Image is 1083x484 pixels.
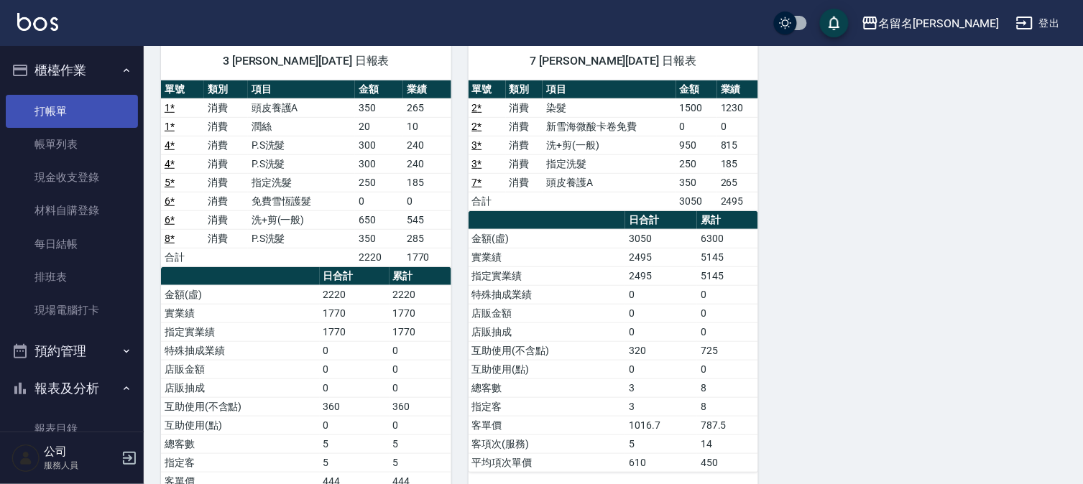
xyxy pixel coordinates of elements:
[390,453,451,472] td: 5
[625,434,697,453] td: 5
[403,136,451,154] td: 240
[469,80,759,211] table: a dense table
[697,266,758,285] td: 5145
[625,285,697,304] td: 0
[355,117,403,136] td: 20
[625,453,697,472] td: 610
[204,98,247,117] td: 消費
[543,117,676,136] td: 新雪海微酸卡卷免費
[390,360,451,378] td: 0
[248,80,355,99] th: 項目
[697,341,758,360] td: 725
[320,341,390,360] td: 0
[320,434,390,453] td: 5
[543,173,676,192] td: 頭皮養護A
[506,117,543,136] td: 消費
[204,229,247,248] td: 消費
[390,434,451,453] td: 5
[717,154,758,173] td: 185
[204,117,247,136] td: 消費
[543,154,676,173] td: 指定洗髮
[469,285,626,304] td: 特殊抽成業績
[11,444,40,473] img: Person
[676,154,717,173] td: 250
[161,285,320,304] td: 金額(虛)
[44,445,117,459] h5: 公司
[676,80,717,99] th: 金額
[355,80,403,99] th: 金額
[469,322,626,341] td: 店販抽成
[355,248,403,266] td: 2220
[320,285,390,304] td: 2220
[506,80,543,99] th: 類別
[625,397,697,416] td: 3
[697,434,758,453] td: 14
[204,136,247,154] td: 消費
[697,453,758,472] td: 450
[403,154,451,173] td: 240
[161,434,320,453] td: 總客數
[543,136,676,154] td: 洗+剪(一般)
[697,416,758,434] td: 787.5
[355,136,403,154] td: 300
[320,378,390,397] td: 0
[390,341,451,360] td: 0
[178,54,434,68] span: 3 [PERSON_NAME][DATE] 日報表
[506,154,543,173] td: 消費
[44,459,117,472] p: 服務人員
[676,192,717,210] td: 3050
[355,173,403,192] td: 250
[17,13,58,31] img: Logo
[320,267,390,286] th: 日合計
[161,378,320,397] td: 店販抽成
[469,211,759,473] table: a dense table
[248,136,355,154] td: P.S洗髮
[403,192,451,210] td: 0
[320,416,390,434] td: 0
[486,54,742,68] span: 7 [PERSON_NAME][DATE] 日報表
[204,154,247,173] td: 消費
[856,9,1005,38] button: 名留名[PERSON_NAME]
[320,360,390,378] td: 0
[697,360,758,378] td: 0
[248,173,355,192] td: 指定洗髮
[248,98,355,117] td: 頭皮養護A
[390,285,451,304] td: 2220
[355,210,403,229] td: 650
[390,397,451,416] td: 360
[6,412,138,445] a: 報表目錄
[403,229,451,248] td: 285
[469,397,626,416] td: 指定客
[248,210,355,229] td: 洗+剪(一般)
[320,304,390,322] td: 1770
[248,154,355,173] td: P.S洗髮
[6,161,138,194] a: 現金收支登錄
[717,136,758,154] td: 815
[676,173,717,192] td: 350
[625,360,697,378] td: 0
[6,52,138,89] button: 櫃檯作業
[355,154,403,173] td: 300
[6,128,138,161] a: 帳單列表
[697,322,758,341] td: 0
[543,98,676,117] td: 染髮
[6,261,138,294] a: 排班表
[625,341,697,360] td: 320
[506,98,543,117] td: 消費
[469,248,626,266] td: 實業績
[717,80,758,99] th: 業績
[6,228,138,261] a: 每日結帳
[697,304,758,322] td: 0
[6,95,138,128] a: 打帳單
[625,322,697,341] td: 0
[355,98,403,117] td: 350
[625,266,697,285] td: 2495
[161,397,320,416] td: 互助使用(不含點)
[390,267,451,286] th: 累計
[204,210,247,229] td: 消費
[320,453,390,472] td: 5
[6,332,138,370] button: 預約管理
[403,173,451,192] td: 185
[469,229,626,248] td: 金額(虛)
[506,136,543,154] td: 消費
